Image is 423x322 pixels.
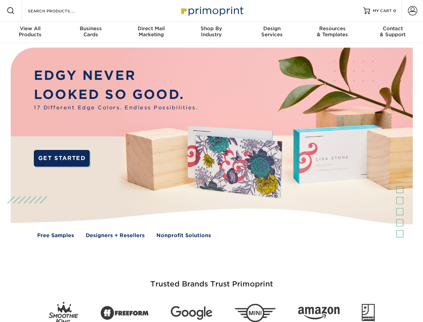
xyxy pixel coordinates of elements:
span: Business [60,25,121,32]
span: Direct Mail [121,25,181,32]
p: EDGY NEVER [34,66,198,85]
a: DesignServices [242,21,302,43]
span: Resources [302,25,362,32]
span: Design [242,25,302,32]
a: Direct MailMarketing [121,21,181,43]
div: Marketing [121,25,181,38]
a: GET STARTED [34,150,90,167]
span: Contact [363,25,423,32]
span: Shop By [181,25,241,32]
a: Contact& Support [363,21,423,43]
div: & Templates [302,25,362,38]
a: Designers + Resellers [86,232,145,239]
p: LOOKED SO GOOD. [34,85,198,104]
div: & Support [363,25,423,38]
span: 0 [393,8,396,13]
input: SEARCH PRODUCTS..... [27,7,92,15]
img: Amazon [298,307,340,320]
div: Services [242,25,302,38]
a: Nonprofit Solutions [156,232,211,239]
a: Resources& Templates [302,21,362,43]
img: Primoprint [178,3,245,18]
a: Free Samples [37,232,74,239]
div: Industry [181,25,241,38]
img: Google [171,306,212,320]
span: 17 Different Edge Colors. Endless Possibilities. [34,104,198,112]
img: Goodwill [362,304,375,322]
h3: Trusted Brands Trust Primoprint [16,264,408,297]
a: BusinessCards [60,21,121,43]
div: Cards [60,25,121,38]
span: MY CART [373,8,392,14]
a: Shop ByIndustry [181,21,241,43]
